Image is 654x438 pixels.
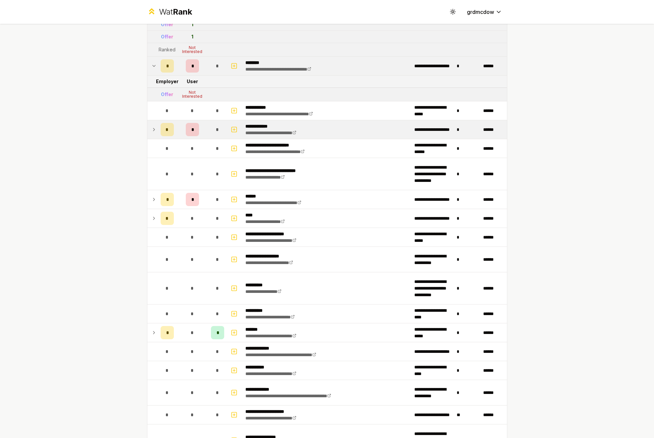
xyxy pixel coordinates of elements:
a: WatRank [147,7,192,17]
div: Offer [161,33,173,40]
div: 1 [191,33,193,40]
div: Offer [161,91,173,98]
td: User [176,76,208,87]
div: 1 [191,21,193,28]
div: Wat [159,7,192,17]
div: Not Interested [179,90,206,98]
div: Not Interested [179,46,206,54]
div: Ranked [159,46,176,53]
span: grdmcdow [467,8,494,16]
div: Offer [161,21,173,28]
td: Employer [158,76,176,87]
button: grdmcdow [462,6,507,18]
span: Rank [173,7,192,17]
